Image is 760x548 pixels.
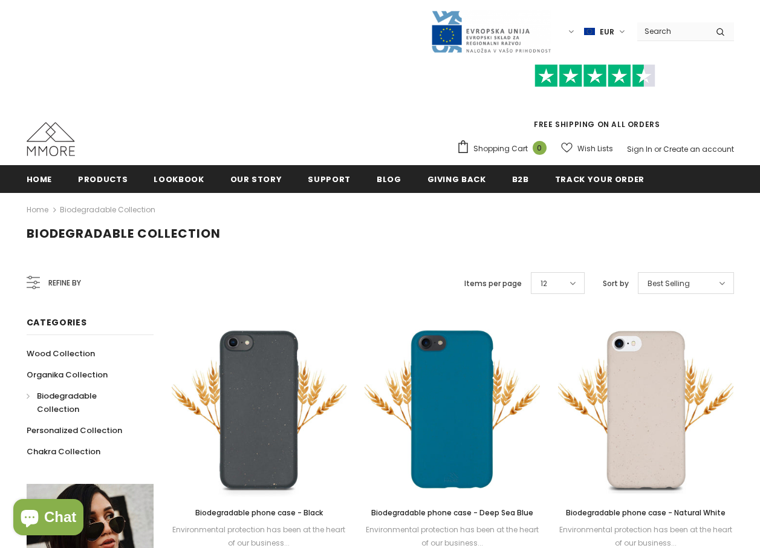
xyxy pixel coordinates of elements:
a: Shopping Cart 0 [456,140,553,158]
span: Biodegradable Collection [27,225,221,242]
a: Giving back [427,165,486,192]
input: Search Site [637,22,707,40]
a: Chakra Collection [27,441,100,462]
a: Products [78,165,128,192]
span: Biodegradable phone case - Black [195,507,323,518]
iframe: Customer reviews powered by Trustpilot [456,87,734,119]
a: Biodegradable phone case - Natural White [558,506,733,520]
span: Giving back [427,174,486,185]
a: Biodegradable Collection [27,385,140,420]
span: Biodegradable phone case - Deep Sea Blue [371,507,533,518]
img: MMORE Cases [27,122,75,156]
a: Javni Razpis [430,26,551,36]
a: Wood Collection [27,343,95,364]
a: Create an account [663,144,734,154]
span: Products [78,174,128,185]
label: Sort by [603,278,629,290]
span: Refine by [48,276,81,290]
a: B2B [512,165,529,192]
a: Home [27,165,53,192]
a: Sign In [627,144,652,154]
span: Personalized Collection [27,425,122,436]
a: Wish Lists [561,138,613,159]
a: Our Story [230,165,282,192]
span: Chakra Collection [27,446,100,457]
span: Best Selling [648,278,690,290]
a: Personalized Collection [27,420,122,441]
span: Shopping Cart [473,143,528,155]
a: Biodegradable phone case - Black [172,506,347,520]
span: 0 [533,141,547,155]
span: FREE SHIPPING ON ALL ORDERS [456,70,734,129]
span: or [654,144,661,154]
inbox-online-store-chat: Shopify online store chat [10,499,87,538]
a: Biodegradable Collection [60,204,155,215]
span: Track your order [555,174,645,185]
span: support [308,174,351,185]
span: EUR [600,26,614,38]
img: Trust Pilot Stars [534,64,655,88]
a: Blog [377,165,401,192]
label: Items per page [464,278,522,290]
a: Biodegradable phone case - Deep Sea Blue [365,506,540,520]
span: 12 [541,278,547,290]
img: Javni Razpis [430,10,551,54]
span: Our Story [230,174,282,185]
span: Biodegradable phone case - Natural White [566,507,726,518]
span: Lookbook [154,174,204,185]
span: Home [27,174,53,185]
a: Home [27,203,48,217]
span: Categories [27,316,87,328]
a: support [308,165,351,192]
a: Lookbook [154,165,204,192]
span: Wood Collection [27,348,95,359]
a: Organika Collection [27,364,108,385]
span: Blog [377,174,401,185]
span: B2B [512,174,529,185]
span: Biodegradable Collection [37,390,97,415]
a: Track your order [555,165,645,192]
span: Organika Collection [27,369,108,380]
span: Wish Lists [577,143,613,155]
